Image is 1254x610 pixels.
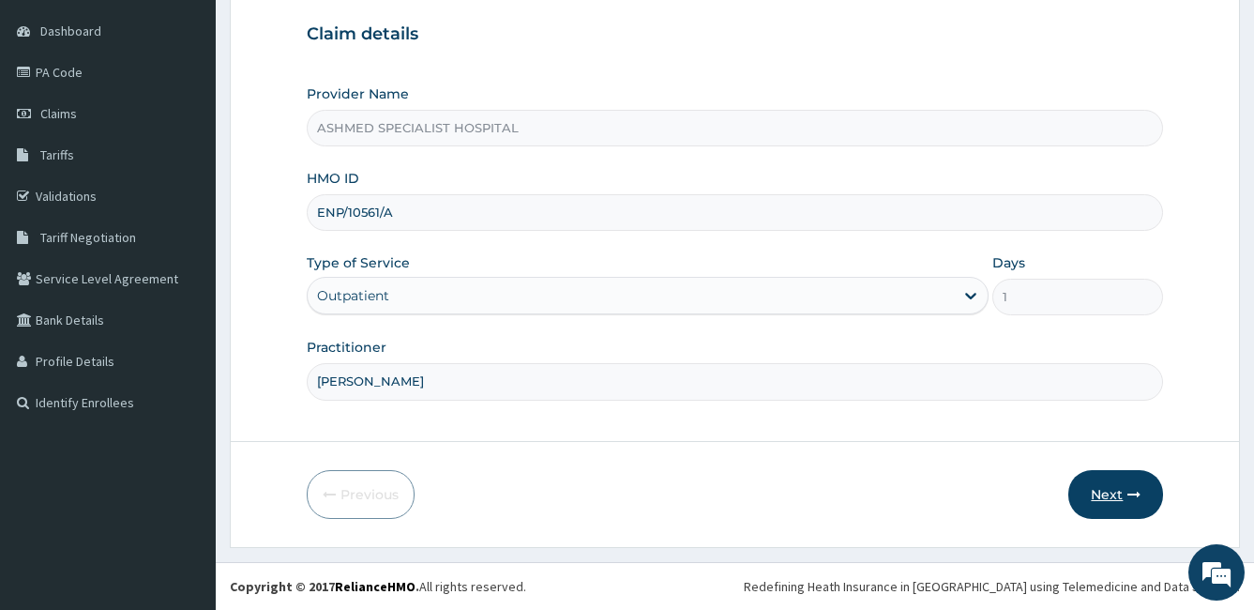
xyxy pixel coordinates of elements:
[744,577,1240,596] div: Redefining Heath Insurance in [GEOGRAPHIC_DATA] using Telemedicine and Data Science!
[1068,470,1163,519] button: Next
[992,253,1025,272] label: Days
[109,185,259,374] span: We're online!
[40,146,74,163] span: Tariffs
[40,23,101,39] span: Dashboard
[307,253,410,272] label: Type of Service
[230,578,419,595] strong: Copyright © 2017 .
[307,194,1164,231] input: Enter HMO ID
[307,363,1164,400] input: Enter Name
[335,578,415,595] a: RelianceHMO
[307,338,386,357] label: Practitioner
[317,286,389,305] div: Outpatient
[98,105,315,130] div: Chat with us now
[9,409,357,475] textarea: Type your message and hit 'Enter'
[308,9,353,54] div: Minimize live chat window
[307,169,359,188] label: HMO ID
[307,470,415,519] button: Previous
[40,105,77,122] span: Claims
[307,24,1164,45] h3: Claim details
[307,84,409,103] label: Provider Name
[40,229,136,246] span: Tariff Negotiation
[216,562,1254,610] footer: All rights reserved.
[35,94,76,141] img: d_794563401_company_1708531726252_794563401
